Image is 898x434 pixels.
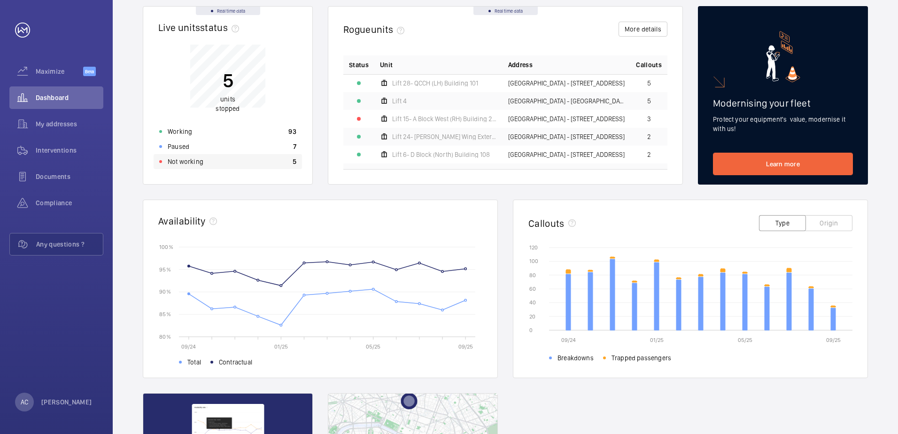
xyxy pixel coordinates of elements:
button: Origin [805,215,852,231]
span: My addresses [36,119,103,129]
div: Real time data [473,7,538,15]
div: Real time data [196,7,260,15]
span: Lift 15- A Block West (RH) Building 201 [392,116,497,122]
button: More details [619,22,667,37]
p: 7 [293,142,296,151]
text: 09/25 [826,337,841,343]
p: Working [168,127,192,136]
button: Type [759,215,806,231]
span: Lift 28- QCCH (LH) Building 101 [392,80,478,86]
text: 100 % [159,243,173,250]
p: 93 [288,127,296,136]
span: Compliance [36,198,103,208]
p: Protect your equipment's value, modernise it with us! [713,115,853,133]
span: 3 [647,116,651,122]
span: 5 [647,80,651,86]
text: 80 [529,272,536,279]
span: stopped [216,105,240,112]
span: Contractual [219,357,252,367]
text: 80 % [159,333,171,340]
span: Total [187,357,201,367]
text: 100 [529,258,538,264]
p: Status [349,60,369,70]
span: Lift 6- D Block (North) Building 108 [392,151,490,158]
span: 5 [647,98,651,104]
span: Lift 4 [392,98,407,104]
span: [GEOGRAPHIC_DATA] - [STREET_ADDRESS] [508,133,625,140]
a: Learn more [713,153,853,175]
p: Not working [168,157,203,166]
p: [PERSON_NAME] [41,397,92,407]
span: Any questions ? [36,240,103,249]
h2: Rogue [343,23,408,35]
span: Dashboard [36,93,103,102]
p: 5 [216,69,240,92]
span: units [371,23,409,35]
text: 90 % [159,288,171,295]
text: 60 [529,286,536,292]
text: 01/25 [274,343,288,350]
span: Unit [380,60,393,70]
text: 40 [529,299,536,306]
text: 01/25 [650,337,664,343]
h2: Live units [158,22,243,33]
span: Maximize [36,67,83,76]
text: 09/24 [181,343,196,350]
p: units [216,94,240,113]
span: 2 [647,133,651,140]
span: [GEOGRAPHIC_DATA] - [STREET_ADDRESS] [508,80,625,86]
span: 2 [647,151,651,158]
span: Interventions [36,146,103,155]
text: 85 % [159,311,171,318]
text: 09/24 [561,337,576,343]
span: [GEOGRAPHIC_DATA] - [GEOGRAPHIC_DATA] [508,98,625,104]
text: 0 [529,327,533,333]
h2: Modernising your fleet [713,97,853,109]
text: 120 [529,244,538,251]
text: 95 % [159,266,171,272]
span: Address [508,60,533,70]
span: Documents [36,172,103,181]
text: 20 [529,313,535,320]
text: 05/25 [366,343,380,350]
p: Paused [168,142,189,151]
span: status [200,22,243,33]
span: [GEOGRAPHIC_DATA] - [STREET_ADDRESS] [508,151,625,158]
span: Callouts [636,60,662,70]
text: 05/25 [738,337,752,343]
p: 5 [293,157,296,166]
text: 09/25 [458,343,473,350]
h2: Availability [158,215,206,227]
p: AC [21,397,28,407]
span: Lift 24- [PERSON_NAME] Wing External Glass Building 201 [392,133,497,140]
span: Trapped passengers [612,353,671,363]
span: Breakdowns [557,353,594,363]
h2: Callouts [528,217,565,229]
span: Beta [83,67,96,76]
span: [GEOGRAPHIC_DATA] - [STREET_ADDRESS] [508,116,625,122]
img: marketing-card.svg [766,31,800,82]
